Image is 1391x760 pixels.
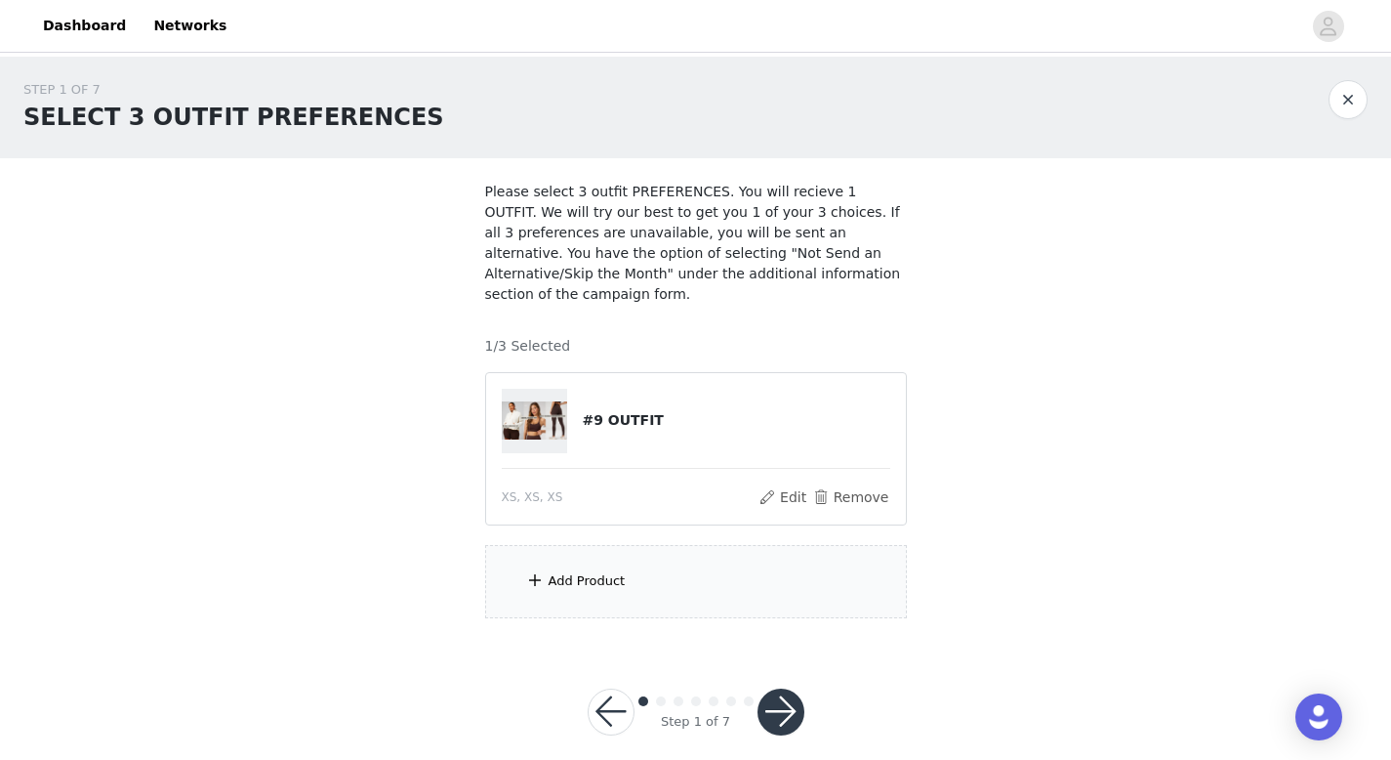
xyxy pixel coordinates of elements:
div: Open Intercom Messenger [1295,694,1342,740]
div: Step 1 of 7 [661,712,730,732]
h4: 1/3 Selected [485,336,571,357]
div: STEP 1 OF 7 [23,80,444,100]
button: Edit [758,486,808,509]
div: Add Product [549,571,626,591]
h4: #9 OUTFIT [582,410,889,431]
div: avatar [1319,11,1337,42]
a: Dashboard [31,4,138,48]
a: Networks [142,4,238,48]
h1: SELECT 3 OUTFIT PREFERENCES [23,100,444,135]
img: #9 OUTFIT [502,401,568,439]
button: Remove [811,486,889,509]
span: XS, XS, XS [502,488,563,506]
p: Please select 3 outfit PREFERENCES. You will recieve 1 OUTFIT. We will try our best to get you 1 ... [485,182,907,305]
